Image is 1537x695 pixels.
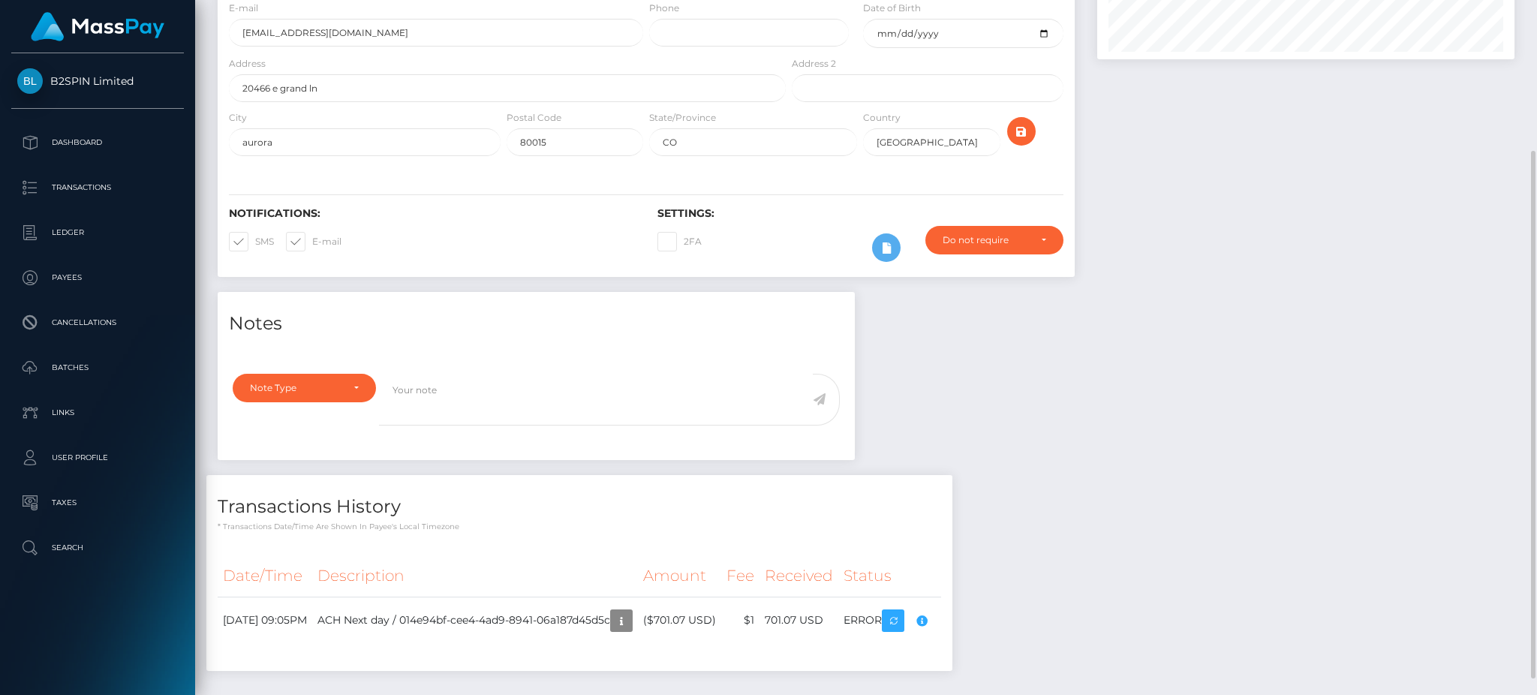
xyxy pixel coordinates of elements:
[229,232,274,251] label: SMS
[17,266,178,289] p: Payees
[792,57,836,71] label: Address 2
[218,555,312,597] th: Date/Time
[759,597,838,644] td: 701.07 USD
[721,597,759,644] td: $1
[649,111,716,125] label: State/Province
[638,597,721,644] td: ($701.07 USD)
[507,111,561,125] label: Postal Code
[11,304,184,341] a: Cancellations
[838,555,941,597] th: Status
[11,439,184,477] a: User Profile
[11,124,184,161] a: Dashboard
[721,555,759,597] th: Fee
[218,597,312,644] td: [DATE] 09:05PM
[17,311,178,334] p: Cancellations
[229,311,844,337] h4: Notes
[218,494,941,520] h4: Transactions History
[229,2,258,15] label: E-mail
[11,529,184,567] a: Search
[925,226,1063,254] button: Do not require
[312,597,638,644] td: ACH Next day / 014e94bf-cee4-4ad9-8941-06a187d45d5c
[17,221,178,244] p: Ledger
[17,176,178,199] p: Transactions
[17,131,178,154] p: Dashboard
[233,374,376,402] button: Note Type
[31,12,164,41] img: MassPay Logo
[759,555,838,597] th: Received
[17,537,178,559] p: Search
[17,357,178,379] p: Batches
[649,2,679,15] label: Phone
[218,521,941,532] p: * Transactions date/time are shown in payee's local timezone
[17,402,178,424] p: Links
[17,68,43,94] img: B2SPIN Limited
[657,232,702,251] label: 2FA
[11,349,184,387] a: Batches
[11,74,184,88] span: B2SPIN Limited
[943,234,1029,246] div: Do not require
[863,111,901,125] label: Country
[312,555,638,597] th: Description
[11,214,184,251] a: Ledger
[17,492,178,514] p: Taxes
[11,169,184,206] a: Transactions
[657,207,1063,220] h6: Settings:
[250,382,341,394] div: Note Type
[838,597,941,644] td: ERROR
[863,2,921,15] label: Date of Birth
[11,394,184,432] a: Links
[17,447,178,469] p: User Profile
[229,207,635,220] h6: Notifications:
[11,259,184,296] a: Payees
[638,555,721,597] th: Amount
[229,57,266,71] label: Address
[11,484,184,522] a: Taxes
[229,111,247,125] label: City
[286,232,341,251] label: E-mail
